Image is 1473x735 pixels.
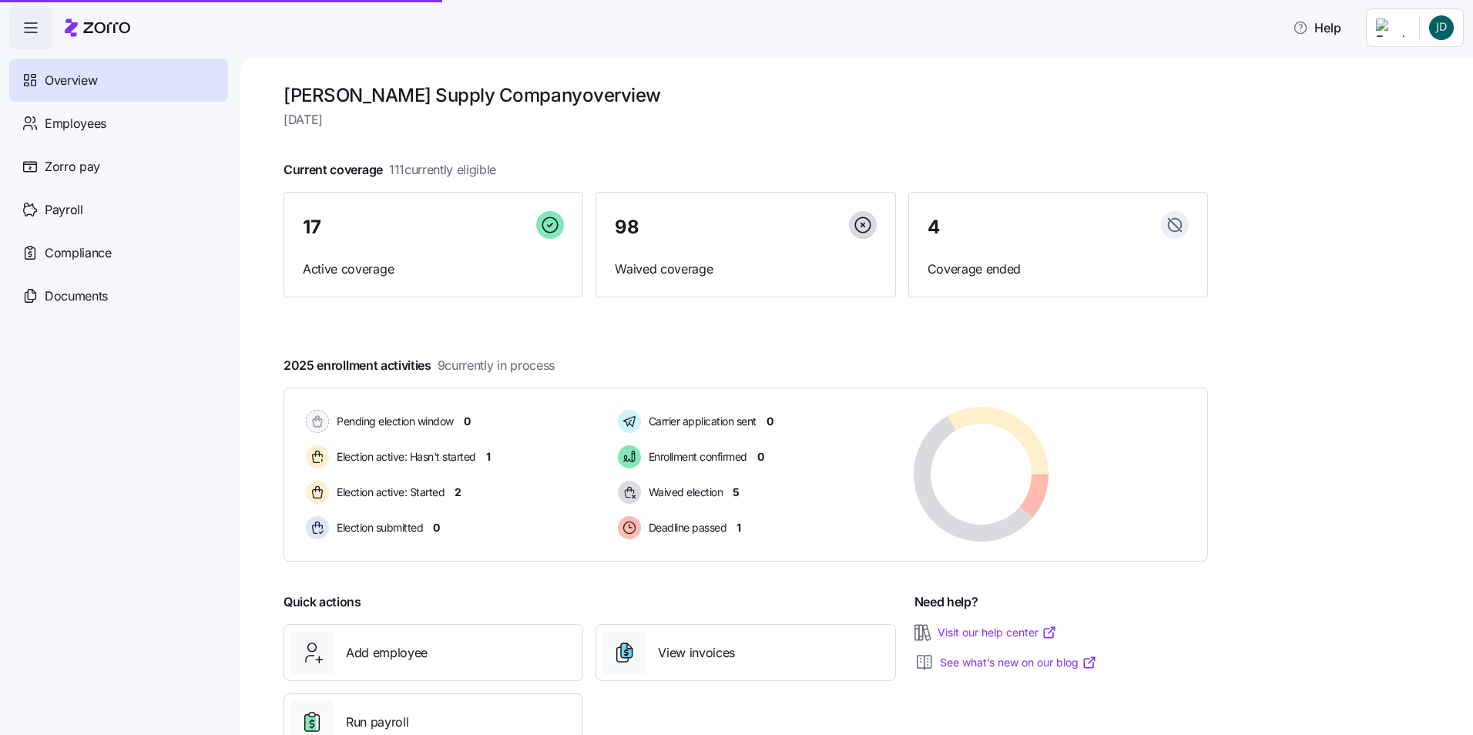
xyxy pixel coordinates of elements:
[644,520,727,535] span: Deadline passed
[455,485,461,500] span: 2
[332,449,476,465] span: Election active: Hasn't started
[332,485,445,500] span: Election active: Started
[332,520,423,535] span: Election submitted
[486,449,491,465] span: 1
[346,713,408,732] span: Run payroll
[9,188,228,231] a: Payroll
[733,485,740,500] span: 5
[658,643,735,663] span: View invoices
[45,200,83,220] span: Payroll
[644,449,747,465] span: Enrollment confirmed
[303,218,320,237] span: 17
[284,356,555,375] span: 2025 enrollment activities
[346,643,428,663] span: Add employee
[9,274,228,317] a: Documents
[438,356,555,375] span: 9 currently in process
[928,218,940,237] span: 4
[45,287,108,306] span: Documents
[615,260,876,279] span: Waived coverage
[736,520,741,535] span: 1
[389,160,496,180] span: 111 currently eligible
[1376,18,1407,37] img: Employer logo
[433,520,440,535] span: 0
[9,59,228,102] a: Overview
[303,260,564,279] span: Active coverage
[940,655,1097,670] a: See what’s new on our blog
[938,625,1057,640] a: Visit our help center
[45,243,112,263] span: Compliance
[644,414,757,429] span: Carrier application sent
[332,414,454,429] span: Pending election window
[284,160,496,180] span: Current coverage
[757,449,764,465] span: 0
[1429,15,1454,40] img: b27349cbd613b19dc6d57601b9c7822e
[767,414,773,429] span: 0
[464,414,471,429] span: 0
[9,102,228,145] a: Employees
[284,83,1208,107] h1: [PERSON_NAME] Supply Company overview
[914,592,978,612] span: Need help?
[615,218,639,237] span: 98
[284,592,361,612] span: Quick actions
[9,145,228,188] a: Zorro pay
[1280,12,1354,43] button: Help
[45,114,106,133] span: Employees
[644,485,723,500] span: Waived election
[284,110,1208,129] span: [DATE]
[9,231,228,274] a: Compliance
[45,157,100,176] span: Zorro pay
[1293,18,1341,37] span: Help
[928,260,1189,279] span: Coverage ended
[45,71,97,90] span: Overview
